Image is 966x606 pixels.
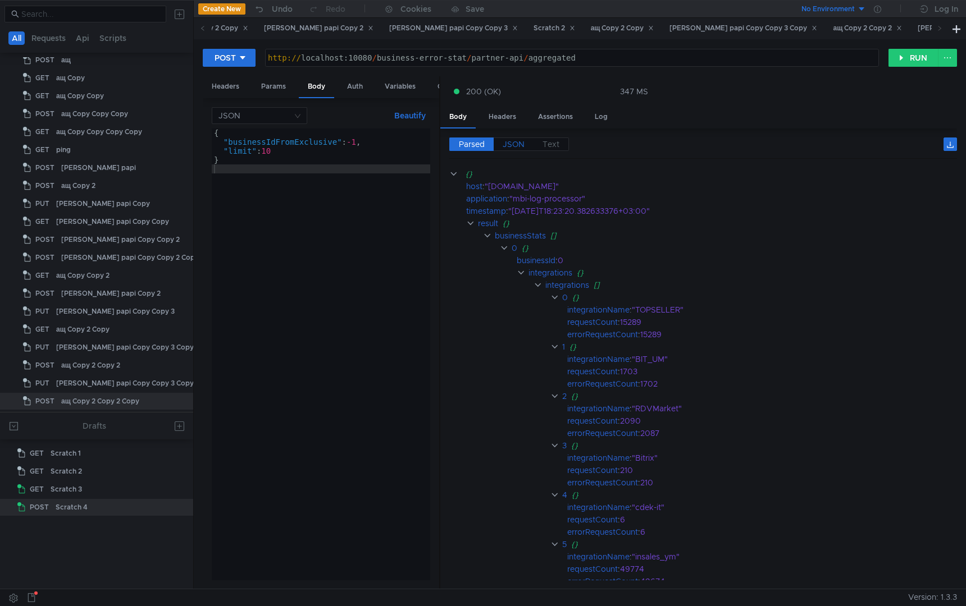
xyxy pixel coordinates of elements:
span: POST [35,357,54,374]
div: Cookies [400,2,431,16]
div: timestamp [466,205,506,217]
div: 210 [620,464,943,476]
div: ащ Copy 2 Copy 2 [833,22,902,34]
div: {} [577,267,943,279]
div: : [567,575,957,587]
div: Headers [203,76,248,97]
div: : [466,180,957,192]
div: Body [299,76,334,98]
button: RUN [888,49,938,67]
div: [PERSON_NAME] papi Copy Copy [56,213,169,230]
span: Parsed [459,139,485,149]
div: 6 [620,513,943,526]
div: [PERSON_NAME] papi Copy Copy 2 [61,231,180,248]
div: integrationName [567,452,630,464]
span: POST [35,177,54,194]
div: 1 [562,341,565,353]
span: POST [35,105,54,122]
div: [PERSON_NAME] papi Copy Copy 3 Copy [56,339,194,356]
div: {} [572,291,941,304]
span: GET [35,141,49,158]
div: errorRequestCount [567,476,638,489]
div: ащ Copy Copy 2 [56,267,110,284]
span: PUT [35,375,49,392]
div: 0 [562,291,568,304]
div: Variables [376,76,425,97]
div: : [567,526,957,538]
div: Scratch 1 [51,445,81,462]
span: POST [35,159,54,176]
div: : [567,415,957,427]
div: Params [252,76,295,97]
div: : [567,304,957,316]
div: 49674 [640,575,944,587]
div: ащ Copy 2 Copy 2 [61,357,120,374]
button: Requests [28,31,69,45]
div: {} [571,439,941,452]
div: {} [569,341,941,353]
div: "mbi-log-processor" [509,192,942,205]
div: 1703 [620,365,943,378]
div: 0 [512,242,517,254]
span: PUT [35,195,49,212]
div: integrationName [567,550,630,563]
span: Version: 1.3.3 [908,589,957,605]
div: requestCount [567,464,618,476]
div: ащ Copy 2 Copy 2 Copy [61,393,139,410]
div: ащ [61,52,71,68]
div: errorRequestCount [567,526,638,538]
button: Redo [300,1,353,17]
div: businessStats [495,229,546,242]
div: 5 [562,538,567,550]
button: Scripts [96,31,130,45]
div: Save [466,5,484,13]
div: Scratch 4 [56,499,88,516]
div: "[DATE]T18:23:20.382633376+03:00" [508,205,942,217]
div: requestCount [567,513,618,526]
div: : [466,192,957,205]
span: POST [35,285,54,302]
div: "[DOMAIN_NAME]" [485,180,941,192]
span: Text [543,139,559,149]
div: : [567,464,957,476]
div: integrationName [567,402,630,415]
div: [PERSON_NAME] papi Copy Copy 3 [56,303,175,320]
div: "insales_ym" [632,550,944,563]
span: POST [30,499,49,516]
div: application [466,192,507,205]
div: "Bitrix" [632,452,944,464]
div: Body [440,107,476,128]
div: {} [571,390,941,402]
div: [PERSON_NAME] papi Copy Copy 3 Copy [669,22,817,34]
span: PUT [35,339,49,356]
div: POST [215,52,236,64]
div: errorRequestCount [567,427,638,439]
div: [PERSON_NAME] papi Copy 2 [61,285,161,302]
div: ащ Copy Copy [56,88,104,104]
div: {} [503,217,942,229]
div: : [517,254,957,267]
div: 2087 [640,427,944,439]
div: : [567,378,957,390]
span: GET [35,123,49,140]
div: 1702 [640,378,944,390]
div: 15289 [640,328,944,341]
input: Search... [21,8,160,20]
div: 347 MS [620,86,648,97]
div: {} [522,242,941,254]
div: "BIT_UM" [632,353,944,365]
div: {} [571,538,941,550]
div: Scratch 2 [51,463,82,480]
span: GET [35,213,49,230]
div: [PERSON_NAME] papi Copy [56,195,150,212]
div: Other [429,76,466,97]
button: POST [203,49,256,67]
div: 4 [562,489,567,501]
div: requestCount [567,365,618,378]
div: integrations [545,279,589,291]
span: JSON [503,139,525,149]
button: Api [72,31,93,45]
div: Log [586,107,617,127]
div: ащ Copy Copy Copy [61,105,128,122]
div: integrationName [567,501,630,513]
